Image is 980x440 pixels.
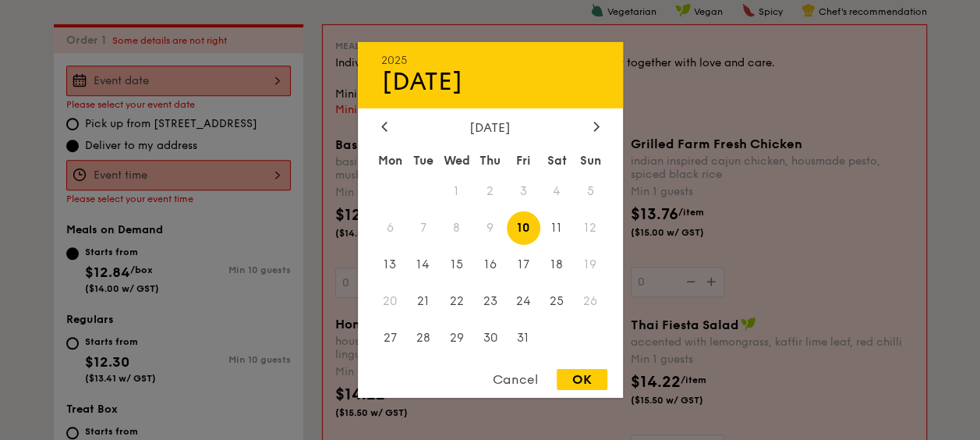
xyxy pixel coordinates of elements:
[574,147,607,175] div: Sun
[507,147,540,175] div: Fri
[440,248,473,282] span: 15
[440,321,473,354] span: 29
[574,211,607,245] span: 12
[373,284,407,318] span: 20
[540,248,574,282] span: 18
[406,248,440,282] span: 14
[440,211,473,245] span: 8
[373,147,407,175] div: Mon
[406,284,440,318] span: 21
[507,321,540,354] span: 31
[540,211,574,245] span: 11
[473,211,507,245] span: 9
[507,248,540,282] span: 17
[557,369,607,390] div: OK
[406,147,440,175] div: Tue
[406,321,440,354] span: 28
[373,211,407,245] span: 6
[574,175,607,208] span: 5
[540,284,574,318] span: 25
[507,284,540,318] span: 24
[473,248,507,282] span: 16
[373,248,407,282] span: 13
[540,147,574,175] div: Sat
[477,369,554,390] div: Cancel
[440,284,473,318] span: 22
[381,120,600,135] div: [DATE]
[381,54,600,67] div: 2025
[507,211,540,245] span: 10
[473,284,507,318] span: 23
[373,321,407,354] span: 27
[574,284,607,318] span: 26
[440,147,473,175] div: Wed
[381,67,600,97] div: [DATE]
[473,175,507,208] span: 2
[406,211,440,245] span: 7
[440,175,473,208] span: 1
[574,248,607,282] span: 19
[540,175,574,208] span: 4
[473,147,507,175] div: Thu
[507,175,540,208] span: 3
[473,321,507,354] span: 30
